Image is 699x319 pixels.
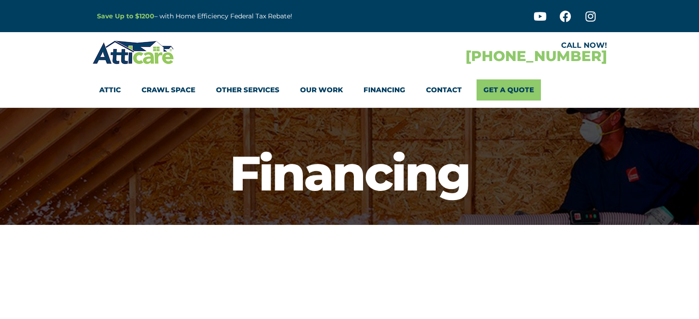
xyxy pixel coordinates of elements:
[216,79,279,101] a: Other Services
[5,149,694,197] h1: Financing
[97,11,395,22] p: – with Home Efficiency Federal Tax Rebate!
[364,79,405,101] a: Financing
[350,42,607,49] div: CALL NOW!
[477,79,541,101] a: Get A Quote
[426,79,462,101] a: Contact
[300,79,343,101] a: Our Work
[97,12,154,20] a: Save Up to $1200
[99,79,121,101] a: Attic
[142,79,195,101] a: Crawl Space
[99,79,600,101] nav: Menu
